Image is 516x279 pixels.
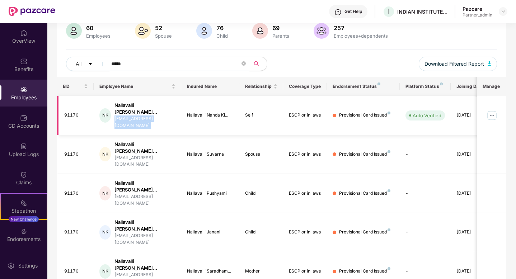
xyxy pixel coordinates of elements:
td: - [400,213,451,252]
div: 69 [271,24,291,32]
img: svg+xml;base64,PHN2ZyB4bWxucz0iaHR0cDovL3d3dy53My5vcmcvMjAwMC9zdmciIHhtbG5zOnhsaW5rPSJodHRwOi8vd3... [196,23,212,39]
div: ESCP or in laws [289,190,321,197]
img: svg+xml;base64,PHN2ZyB4bWxucz0iaHR0cDovL3d3dy53My5vcmcvMjAwMC9zdmciIHdpZHRoPSI4IiBoZWlnaHQ9IjgiIH... [388,150,390,153]
div: Employees+dependents [332,33,389,39]
div: ESCP or in laws [289,229,321,236]
img: svg+xml;base64,PHN2ZyB4bWxucz0iaHR0cDovL3d3dy53My5vcmcvMjAwMC9zdmciIHhtbG5zOnhsaW5rPSJodHRwOi8vd3... [488,61,491,66]
div: ESCP or in laws [289,151,321,158]
div: Endorsement Status [333,84,394,89]
div: NK [99,147,111,161]
img: svg+xml;base64,PHN2ZyB4bWxucz0iaHR0cDovL3d3dy53My5vcmcvMjAwMC9zdmciIHdpZHRoPSI4IiBoZWlnaHQ9IjgiIH... [440,82,443,85]
div: NK [99,108,111,123]
div: Provisional Card Issued [339,112,390,119]
td: - [400,135,451,174]
div: Provisional Card Issued [339,268,390,275]
div: Parents [271,33,291,39]
div: 91170 [64,268,88,275]
span: search [249,61,263,67]
div: 60 [85,24,112,32]
th: Employee Name [94,77,181,96]
div: NK [99,186,111,200]
div: Nallavalli [PERSON_NAME]... [114,180,175,193]
div: [EMAIL_ADDRESS][DOMAIN_NAME] [114,193,175,207]
img: svg+xml;base64,PHN2ZyBpZD0iQmVuZWZpdHMiIHhtbG5zPSJodHRwOi8vd3d3LnczLm9yZy8yMDAwL3N2ZyIgd2lkdGg9Ij... [20,58,27,65]
div: 76 [215,24,229,32]
img: New Pazcare Logo [9,7,55,16]
img: svg+xml;base64,PHN2ZyBpZD0iQ2xhaW0iIHhtbG5zPSJodHRwOi8vd3d3LnczLm9yZy8yMDAwL3N2ZyIgd2lkdGg9IjIwIi... [20,171,27,178]
div: Stepathon [1,207,47,214]
div: Nallavalli [PERSON_NAME]... [114,102,175,115]
img: svg+xml;base64,PHN2ZyBpZD0iRW5kb3JzZW1lbnRzIiB4bWxucz0iaHR0cDovL3d3dy53My5vcmcvMjAwMC9zdmciIHdpZH... [20,228,27,235]
img: svg+xml;base64,PHN2ZyBpZD0iVXBsb2FkX0xvZ3MiIGRhdGEtbmFtZT0iVXBsb2FkIExvZ3MiIHhtbG5zPSJodHRwOi8vd3... [20,143,27,150]
th: Coverage Type [283,77,327,96]
th: Relationship [239,77,283,96]
span: Relationship [245,84,272,89]
th: EID [57,77,94,96]
div: 91170 [64,229,88,236]
th: Manage [477,77,506,96]
span: caret-down [88,61,93,67]
div: Self [245,112,277,119]
img: svg+xml;base64,PHN2ZyB4bWxucz0iaHR0cDovL3d3dy53My5vcmcvMjAwMC9zdmciIHhtbG5zOnhsaW5rPSJodHRwOi8vd3... [66,23,82,39]
div: Nallavalli Pushyami [187,190,234,197]
img: svg+xml;base64,PHN2ZyB4bWxucz0iaHR0cDovL3d3dy53My5vcmcvMjAwMC9zdmciIHdpZHRoPSI4IiBoZWlnaHQ9IjgiIH... [377,82,380,85]
div: [DATE] [456,229,489,236]
div: Provisional Card Issued [339,229,390,236]
span: close-circle [241,61,246,66]
div: Get Help [344,9,362,14]
div: Nallavalli Suvarna [187,151,234,158]
span: EID [63,84,83,89]
span: Employee Name [99,84,170,89]
div: [DATE] [456,151,489,158]
div: [EMAIL_ADDRESS][DOMAIN_NAME] [114,232,175,246]
td: - [400,174,451,213]
button: Allcaret-down [66,57,110,71]
div: Auto Verified [413,112,441,119]
img: svg+xml;base64,PHN2ZyB4bWxucz0iaHR0cDovL3d3dy53My5vcmcvMjAwMC9zdmciIHdpZHRoPSI4IiBoZWlnaHQ9IjgiIH... [388,267,390,270]
th: Joining Date [451,77,494,96]
img: svg+xml;base64,PHN2ZyB4bWxucz0iaHR0cDovL3d3dy53My5vcmcvMjAwMC9zdmciIHdpZHRoPSI4IiBoZWlnaHQ9IjgiIH... [388,228,390,231]
div: Child [245,229,277,236]
div: 91170 [64,151,88,158]
img: svg+xml;base64,PHN2ZyBpZD0iSGVscC0zMngzMiIgeG1sbnM9Imh0dHA6Ly93d3cudzMub3JnLzIwMDAvc3ZnIiB3aWR0aD... [334,9,342,16]
div: Child [215,33,229,39]
img: svg+xml;base64,PHN2ZyB4bWxucz0iaHR0cDovL3d3dy53My5vcmcvMjAwMC9zdmciIHdpZHRoPSI4IiBoZWlnaHQ9IjgiIH... [388,112,390,114]
div: Platform Status [405,84,445,89]
span: close-circle [241,61,246,67]
img: svg+xml;base64,PHN2ZyB4bWxucz0iaHR0cDovL3d3dy53My5vcmcvMjAwMC9zdmciIHhtbG5zOnhsaW5rPSJodHRwOi8vd3... [314,23,329,39]
div: [DATE] [456,268,489,275]
div: [DATE] [456,190,489,197]
div: Mother [245,268,277,275]
th: Insured Name [181,77,240,96]
div: 91170 [64,190,88,197]
span: All [76,60,81,68]
div: [EMAIL_ADDRESS][DOMAIN_NAME] [114,115,175,129]
div: NK [99,264,111,279]
div: Spouse [154,33,173,39]
div: Nallavalli Janani [187,229,234,236]
img: svg+xml;base64,PHN2ZyB4bWxucz0iaHR0cDovL3d3dy53My5vcmcvMjAwMC9zdmciIHhtbG5zOnhsaW5rPSJodHRwOi8vd3... [252,23,268,39]
div: [EMAIL_ADDRESS][DOMAIN_NAME] [114,155,175,168]
div: ESCP or in laws [289,112,321,119]
img: svg+xml;base64,PHN2ZyB4bWxucz0iaHR0cDovL3d3dy53My5vcmcvMjAwMC9zdmciIHdpZHRoPSIyMSIgaGVpZ2h0PSIyMC... [20,199,27,207]
div: Spouse [245,151,277,158]
div: NK [99,225,111,240]
img: svg+xml;base64,PHN2ZyB4bWxucz0iaHR0cDovL3d3dy53My5vcmcvMjAwMC9zdmciIHhtbG5zOnhsaW5rPSJodHRwOi8vd3... [135,23,151,39]
div: Pazcare [463,5,492,12]
div: Employees [85,33,112,39]
img: svg+xml;base64,PHN2ZyBpZD0iRW1wbG95ZWVzIiB4bWxucz0iaHR0cDovL3d3dy53My5vcmcvMjAwMC9zdmciIHdpZHRoPS... [20,86,27,93]
img: manageButton [486,110,498,121]
img: svg+xml;base64,PHN2ZyBpZD0iSG9tZSIgeG1sbnM9Imh0dHA6Ly93d3cudzMub3JnLzIwMDAvc3ZnIiB3aWR0aD0iMjAiIG... [20,29,27,37]
div: Provisional Card Issued [339,151,390,158]
div: Nallavalli [PERSON_NAME]... [114,219,175,232]
div: 91170 [64,112,88,119]
div: Nallavalli [PERSON_NAME]... [114,258,175,271]
div: [DATE] [456,112,489,119]
img: svg+xml;base64,PHN2ZyB4bWxucz0iaHR0cDovL3d3dy53My5vcmcvMjAwMC9zdmciIHdpZHRoPSI4IiBoZWlnaHQ9IjgiIH... [388,189,390,192]
span: Download Filtered Report [424,60,484,68]
div: New Challenge [9,216,39,222]
div: Nallavalli [PERSON_NAME]... [114,141,175,155]
img: svg+xml;base64,PHN2ZyBpZD0iQ0RfQWNjb3VudHMiIGRhdGEtbmFtZT0iQ0QgQWNjb3VudHMiIHhtbG5zPSJodHRwOi8vd3... [20,114,27,122]
div: Settings [16,262,40,269]
div: Provisional Card Issued [339,190,390,197]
